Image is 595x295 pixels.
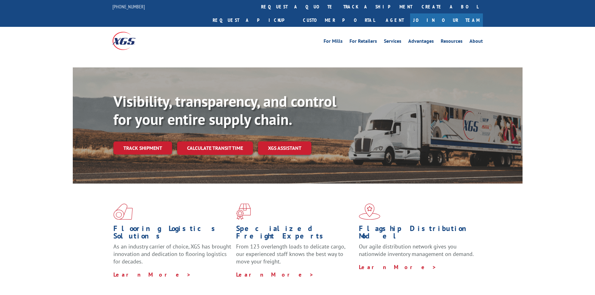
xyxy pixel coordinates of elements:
p: From 123 overlength loads to delicate cargo, our experienced staff knows the best way to move you... [236,243,354,271]
a: XGS ASSISTANT [258,141,311,155]
a: Agent [379,13,410,27]
a: For Retailers [350,39,377,46]
a: Advantages [408,39,434,46]
a: Customer Portal [298,13,379,27]
a: Learn More > [359,263,437,271]
a: Calculate transit time [177,141,253,155]
a: Track shipment [113,141,172,155]
span: Our agile distribution network gives you nationwide inventory management on demand. [359,243,474,258]
a: Request a pickup [208,13,298,27]
a: About [469,39,483,46]
img: xgs-icon-flagship-distribution-model-red [359,204,380,220]
a: Learn More > [236,271,314,278]
h1: Specialized Freight Experts [236,225,354,243]
img: xgs-icon-focused-on-flooring-red [236,204,251,220]
span: As an industry carrier of choice, XGS has brought innovation and dedication to flooring logistics... [113,243,231,265]
h1: Flagship Distribution Model [359,225,477,243]
b: Visibility, transparency, and control for your entire supply chain. [113,91,336,129]
a: Resources [441,39,463,46]
a: Join Our Team [410,13,483,27]
a: Services [384,39,401,46]
img: xgs-icon-total-supply-chain-intelligence-red [113,204,133,220]
a: For Mills [324,39,343,46]
a: [PHONE_NUMBER] [112,3,145,10]
a: Learn More > [113,271,191,278]
h1: Flooring Logistics Solutions [113,225,231,243]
